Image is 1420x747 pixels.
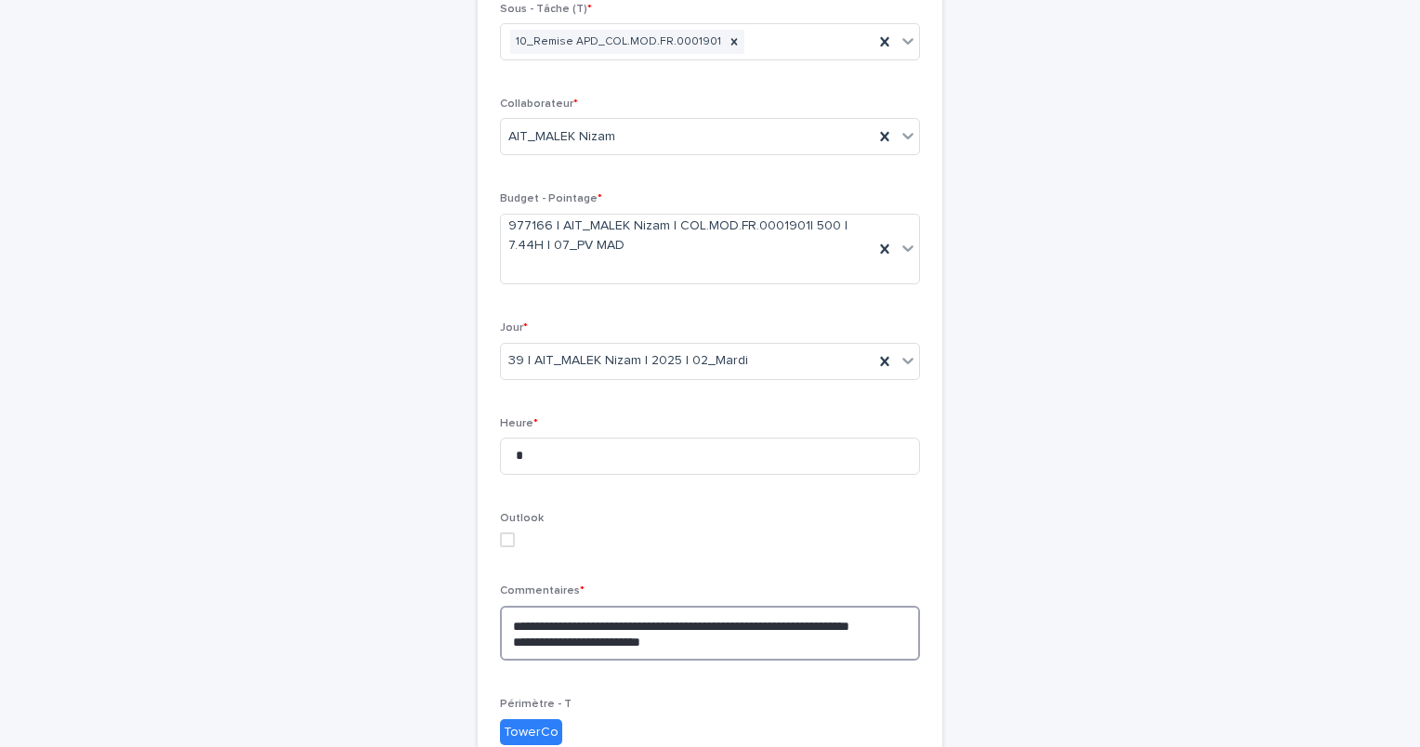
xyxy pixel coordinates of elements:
[508,351,748,371] span: 39 | AIT_MALEK Nizam | 2025 | 02_Mardi
[500,322,528,334] span: Jour
[500,699,572,710] span: Périmètre - T
[510,30,724,55] div: 10_Remise APD_COL.MOD.FR.0001901
[500,418,538,429] span: Heure
[500,585,585,596] span: Commentaires
[500,98,578,110] span: Collaborateur
[508,127,615,147] span: AIT_MALEK Nizam
[500,719,562,746] div: TowerCo
[508,216,866,256] span: 977166 | AIT_MALEK Nizam | COL.MOD.FR.0001901| 500 | 7.44H | 07_PV MAD
[500,4,592,15] span: Sous - Tâche (T)
[500,513,544,524] span: Outlook
[500,193,602,204] span: Budget - Pointage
